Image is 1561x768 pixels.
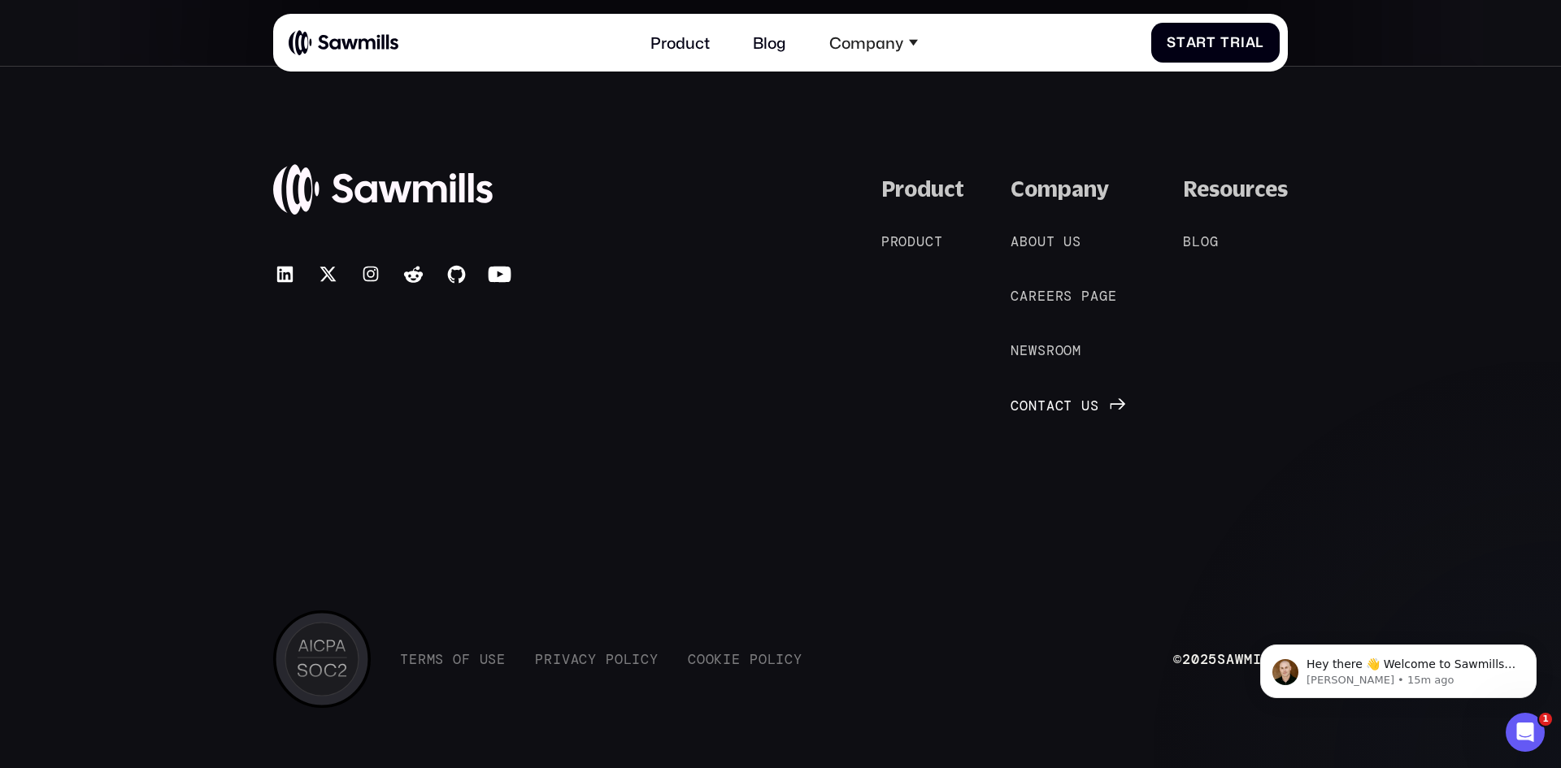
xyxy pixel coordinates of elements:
[1037,397,1046,414] span: t
[1090,288,1099,304] span: a
[1046,233,1055,249] span: t
[1046,397,1055,414] span: a
[650,651,659,667] span: y
[615,651,624,667] span: o
[418,651,427,667] span: r
[714,651,723,667] span: k
[497,651,506,667] span: e
[1020,397,1028,414] span: o
[1055,397,1064,414] span: c
[898,233,907,249] span: o
[632,651,641,667] span: i
[1063,233,1072,249] span: u
[1081,397,1090,414] span: u
[1241,34,1246,50] span: i
[817,21,929,63] div: Company
[890,233,899,249] span: r
[1236,610,1561,724] iframe: Intercom notifications message
[562,651,571,667] span: v
[435,651,444,667] span: s
[1186,34,1197,50] span: a
[1192,233,1201,249] span: l
[794,651,802,667] span: y
[1207,34,1216,50] span: t
[1230,34,1241,50] span: r
[1046,288,1055,304] span: e
[1037,288,1046,304] span: e
[535,651,544,667] span: P
[1081,288,1090,304] span: p
[1011,397,1020,414] span: C
[759,651,767,667] span: o
[1182,650,1217,668] span: 2025
[1020,342,1028,358] span: e
[1167,34,1176,50] span: S
[1046,342,1055,358] span: r
[1072,233,1081,249] span: s
[1255,34,1264,50] span: l
[1099,288,1108,304] span: g
[776,651,785,667] span: i
[881,233,890,249] span: P
[1037,342,1046,358] span: s
[916,233,925,249] span: u
[881,176,964,202] div: Product
[723,651,732,667] span: i
[1201,233,1210,249] span: o
[706,651,715,667] span: o
[1183,232,1237,251] a: Blog
[767,651,776,667] span: l
[741,21,798,63] a: Blog
[641,651,650,667] span: c
[544,651,553,667] span: r
[1063,397,1072,414] span: t
[925,233,934,249] span: c
[1151,23,1281,63] a: StartTrial
[1072,342,1081,358] span: m
[1220,34,1230,50] span: T
[1539,713,1552,726] span: 1
[697,651,706,667] span: o
[462,651,471,667] span: f
[1196,34,1207,50] span: r
[427,651,436,667] span: m
[1011,232,1101,251] a: Aboutus
[1011,286,1136,306] a: Careerspage
[624,651,633,667] span: l
[1173,651,1288,667] div: © Sawmills
[1108,288,1117,304] span: e
[480,651,489,667] span: U
[579,651,588,667] span: c
[1090,397,1099,414] span: s
[1055,288,1064,304] span: r
[1028,233,1037,249] span: o
[1037,233,1046,249] span: u
[588,651,597,667] span: y
[488,651,497,667] span: s
[732,651,741,667] span: e
[606,651,615,667] span: P
[1063,342,1072,358] span: o
[535,651,659,667] a: PrivacyPolicy
[1020,288,1028,304] span: a
[1028,288,1037,304] span: r
[1028,342,1037,358] span: w
[1183,176,1288,202] div: Resources
[785,651,794,667] span: c
[400,651,506,667] a: TermsofUse
[400,651,409,667] span: T
[453,651,462,667] span: o
[571,651,580,667] span: a
[688,651,802,667] a: CookiePolicy
[1246,34,1256,50] span: a
[639,21,722,63] a: Product
[1183,233,1192,249] span: B
[1210,233,1219,249] span: g
[409,651,418,667] span: e
[688,651,697,667] span: C
[1011,341,1101,360] a: Newsroom
[1055,342,1064,358] span: o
